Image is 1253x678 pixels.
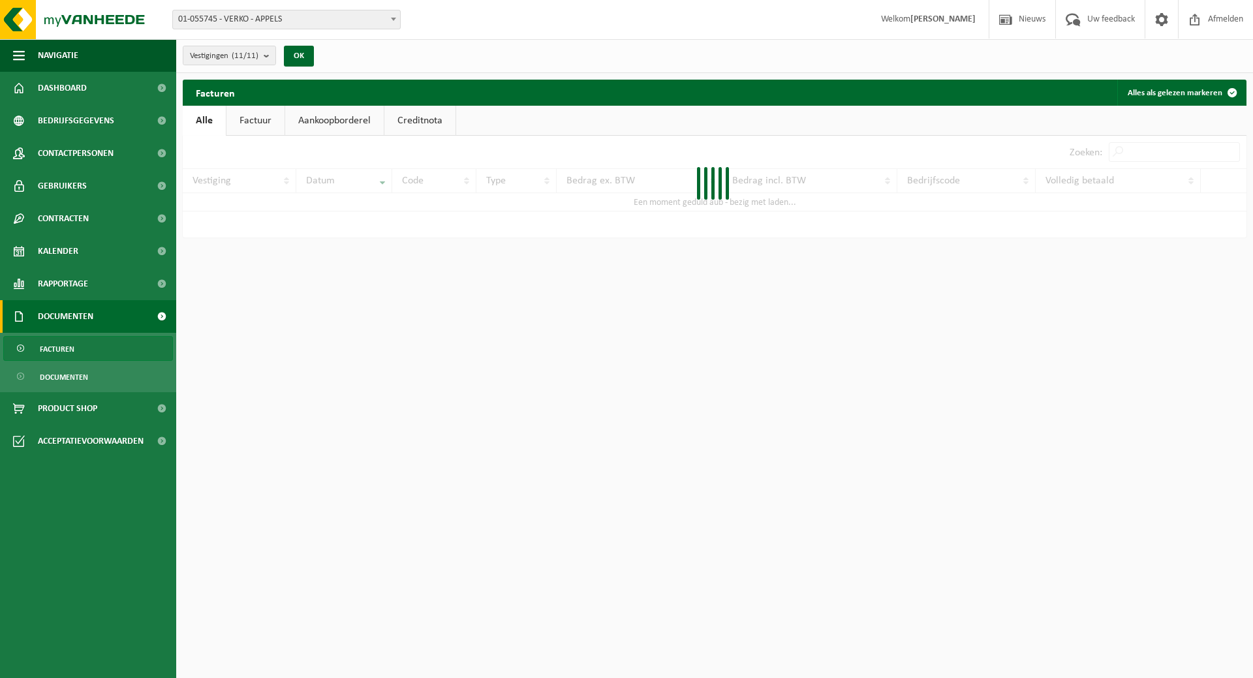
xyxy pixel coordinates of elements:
[38,72,87,104] span: Dashboard
[38,392,97,425] span: Product Shop
[38,39,78,72] span: Navigatie
[284,46,314,67] button: OK
[40,365,88,390] span: Documenten
[38,300,93,333] span: Documenten
[38,202,89,235] span: Contracten
[3,364,173,389] a: Documenten
[38,137,114,170] span: Contactpersonen
[190,46,258,66] span: Vestigingen
[1117,80,1245,106] button: Alles als gelezen markeren
[38,268,88,300] span: Rapportage
[38,104,114,137] span: Bedrijfsgegevens
[40,337,74,362] span: Facturen
[232,52,258,60] count: (11/11)
[173,10,400,29] span: 01-055745 - VERKO - APPELS
[38,235,78,268] span: Kalender
[38,170,87,202] span: Gebruikers
[172,10,401,29] span: 01-055745 - VERKO - APPELS
[226,106,285,136] a: Factuur
[384,106,456,136] a: Creditnota
[910,14,976,24] strong: [PERSON_NAME]
[183,46,276,65] button: Vestigingen(11/11)
[183,106,226,136] a: Alle
[183,80,248,105] h2: Facturen
[285,106,384,136] a: Aankoopborderel
[38,425,144,457] span: Acceptatievoorwaarden
[3,336,173,361] a: Facturen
